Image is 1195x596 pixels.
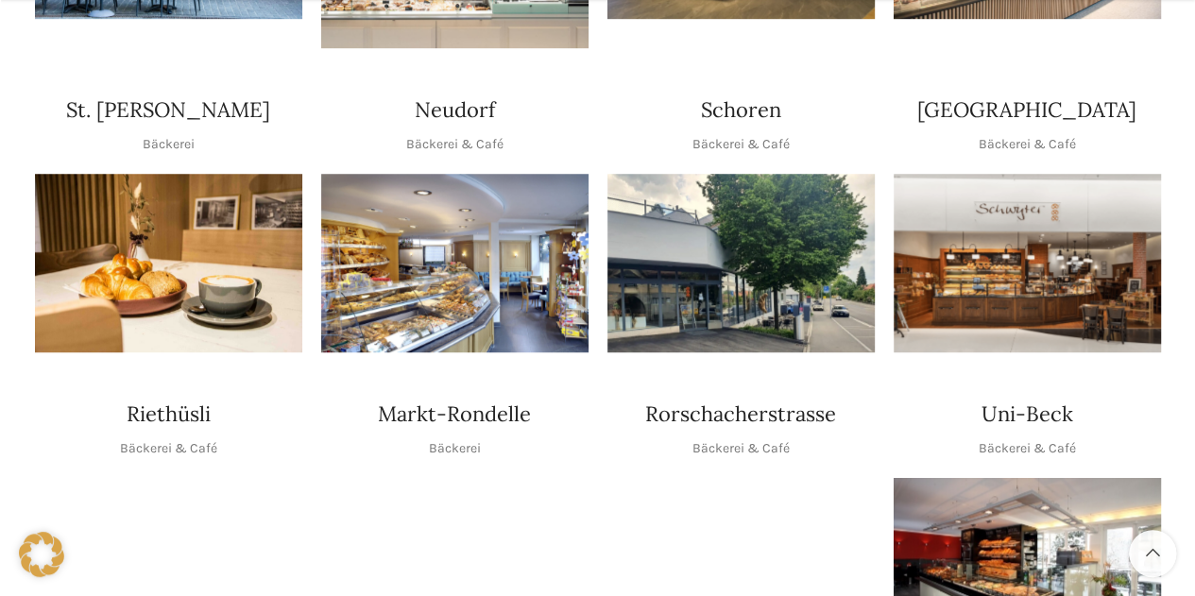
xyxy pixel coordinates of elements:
p: Bäckerei & Café [692,438,790,459]
p: Bäckerei & Café [979,134,1076,155]
div: 1 / 1 [321,174,589,352]
h4: Neudorf [415,95,495,125]
h4: Schoren [701,95,781,125]
div: 1 / 1 [35,174,302,352]
h4: [GEOGRAPHIC_DATA] [917,95,1136,125]
p: Bäckerei [143,134,195,155]
h4: Rorschacherstrasse [645,400,836,429]
a: Scroll to top button [1129,530,1176,577]
img: schwyter-23 [35,174,302,352]
img: Schwyter-1800x900 [894,174,1161,352]
div: 1 / 1 [894,174,1161,352]
p: Bäckerei & Café [692,134,790,155]
div: 1 / 1 [607,174,875,352]
img: Neudorf_1 [321,174,589,352]
h4: Uni-Beck [982,400,1073,429]
h4: Riethüsli [127,400,211,429]
h4: St. [PERSON_NAME] [66,95,270,125]
img: 0842cc03-b884-43c1-a0c9-0889ef9087d6 copy [607,174,875,352]
p: Bäckerei [429,438,481,459]
p: Bäckerei & Café [979,438,1076,459]
h4: Markt-Rondelle [378,400,531,429]
p: Bäckerei & Café [120,438,217,459]
p: Bäckerei & Café [406,134,504,155]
